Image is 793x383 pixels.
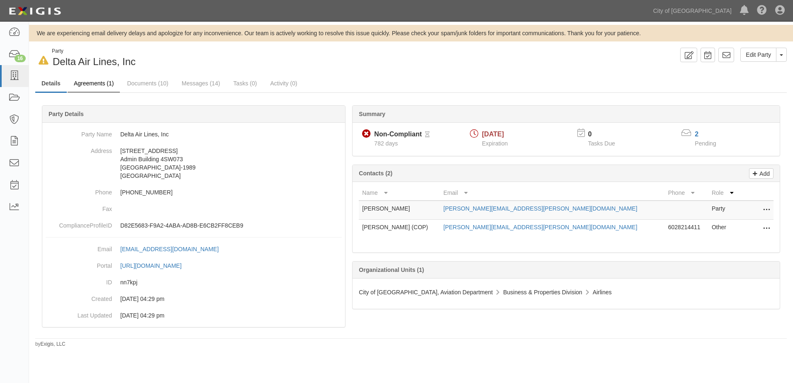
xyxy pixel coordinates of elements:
b: Party Details [49,111,84,117]
a: [EMAIL_ADDRESS][DOMAIN_NAME] [120,246,228,252]
div: Non-Compliant [374,130,422,139]
span: Airlines [593,289,612,296]
b: Summary [359,111,385,117]
dt: Fax [46,201,112,213]
dt: ID [46,274,112,286]
a: Exigis, LLC [41,341,66,347]
div: Party [52,48,136,55]
a: 2 [695,131,698,138]
span: Business & Properties Division [503,289,582,296]
a: Add [749,168,774,179]
img: logo-5460c22ac91f19d4615b14bd174203de0afe785f0fc80cf4dbbc73dc1793850b.png [6,4,63,19]
dt: Party Name [46,126,112,138]
td: 6028214411 [665,220,708,238]
b: Contacts (2) [359,170,392,177]
a: Activity (0) [264,75,303,92]
span: Pending [695,140,716,147]
span: Expiration [482,140,508,147]
th: Phone [665,185,708,201]
dt: Created [46,291,112,303]
dt: Email [46,241,112,253]
a: Tasks (0) [227,75,263,92]
td: [PERSON_NAME] (COP) [359,220,440,238]
a: [PERSON_NAME][EMAIL_ADDRESS][PERSON_NAME][DOMAIN_NAME] [443,205,637,212]
div: [EMAIL_ADDRESS][DOMAIN_NAME] [120,245,219,253]
p: D82E5683-F9A2-4ABA-AD8B-E6CB2FF8CEB9 [120,221,342,230]
a: Edit Party [740,48,776,62]
a: [PERSON_NAME][EMAIL_ADDRESS][PERSON_NAME][DOMAIN_NAME] [443,224,637,230]
span: Delta Air Lines, Inc [53,56,136,67]
i: Pending Review [425,132,430,138]
a: [URL][DOMAIN_NAME] [120,262,191,269]
td: Other [708,220,740,238]
dd: 06/30/2023 04:29 pm [46,291,342,307]
dt: ComplianceProfileID [46,217,112,230]
a: Details [35,75,67,93]
dd: [PHONE_NUMBER] [46,184,342,201]
dd: [STREET_ADDRESS] Admin Building 4SW073 [GEOGRAPHIC_DATA]-1989 [GEOGRAPHIC_DATA] [46,143,342,184]
small: by [35,341,66,348]
a: Messages (14) [175,75,226,92]
dd: 06/30/2023 04:29 pm [46,307,342,324]
p: Add [757,169,770,178]
dt: Last Updated [46,307,112,320]
i: Help Center - Complianz [757,6,767,16]
dt: Portal [46,257,112,270]
i: Non-Compliant [362,130,371,138]
dt: Address [46,143,112,155]
td: [PERSON_NAME] [359,201,440,220]
a: Agreements (1) [68,75,120,93]
span: City of [GEOGRAPHIC_DATA], Aviation Department [359,289,493,296]
span: Since 06/30/2023 [374,140,398,147]
div: Delta Air Lines, Inc [35,48,405,69]
th: Email [440,185,665,201]
div: 16 [15,55,26,62]
div: We are experiencing email delivery delays and apologize for any inconvenience. Our team is active... [29,29,793,37]
td: Party [708,201,740,220]
dt: Phone [46,184,112,196]
p: 0 [588,130,625,139]
span: Tasks Due [588,140,615,147]
a: City of [GEOGRAPHIC_DATA] [649,2,736,19]
th: Role [708,185,740,201]
b: Organizational Units (1) [359,267,424,273]
dd: nn7kpj [46,274,342,291]
i: In Default since 02/03/2025 [39,56,49,65]
dd: Delta Air Lines, Inc [46,126,342,143]
th: Name [359,185,440,201]
a: Documents (10) [121,75,175,92]
span: [DATE] [482,131,504,138]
